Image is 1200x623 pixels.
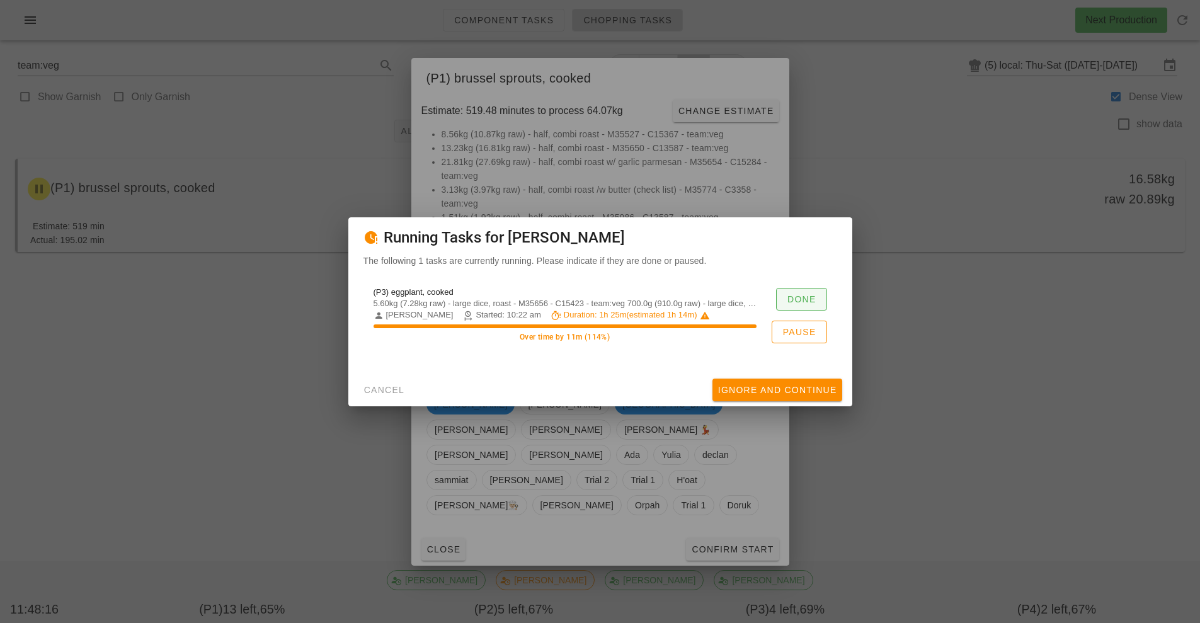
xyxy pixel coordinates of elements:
span: Done [787,294,816,304]
button: Pause [772,321,827,343]
div: Over time by 11m (114%) [374,331,757,343]
span: Cancel [363,385,405,395]
span: Started: 10:22 am [463,310,540,321]
div: (P3) eggplant, cooked [374,287,757,297]
span: [PERSON_NAME] [374,310,454,321]
span: (estimated 1h 14m) [627,310,710,319]
div: 5.60kg (7.28kg raw) - large dice, roast - M35656 - C15423 - team:veg 700.0g (910.0g raw) - large ... [374,299,757,309]
span: Duration: 1h 25m [564,310,710,319]
button: Cancel [358,379,410,401]
span: Ignore And Continue [717,385,837,395]
button: Ignore And Continue [712,379,842,401]
p: The following 1 tasks are currently running. Please indicate if they are done or paused. [363,254,837,268]
button: Done [776,288,827,311]
span: Pause [782,327,816,337]
div: Running Tasks for [PERSON_NAME] [348,217,852,254]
